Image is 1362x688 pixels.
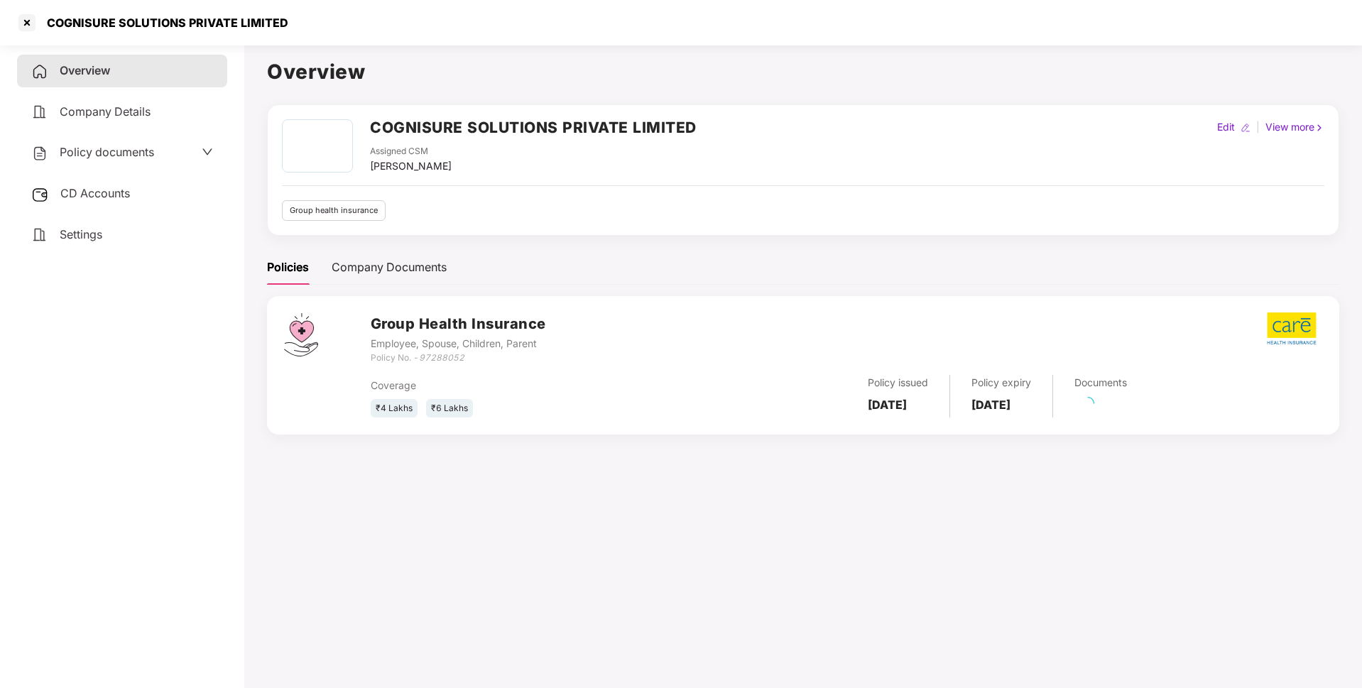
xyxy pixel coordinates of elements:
[371,313,546,335] h3: Group Health Insurance
[868,375,928,391] div: Policy issued
[31,145,48,162] img: svg+xml;base64,PHN2ZyB4bWxucz0iaHR0cDovL3d3dy53My5vcmcvMjAwMC9zdmciIHdpZHRoPSIyNCIgaGVpZ2h0PSIyNC...
[60,63,110,77] span: Overview
[1266,312,1317,345] img: care.png
[1241,123,1251,133] img: editIcon
[60,227,102,241] span: Settings
[1253,119,1263,135] div: |
[1214,119,1238,135] div: Edit
[1074,375,1127,391] div: Documents
[370,158,452,174] div: [PERSON_NAME]
[267,258,309,276] div: Policies
[1314,123,1324,133] img: rightIcon
[868,398,907,412] b: [DATE]
[60,145,154,159] span: Policy documents
[971,375,1031,391] div: Policy expiry
[1079,395,1096,412] span: loading
[426,399,473,418] div: ₹6 Lakhs
[38,16,288,30] div: COGNISURE SOLUTIONS PRIVATE LIMITED
[370,116,697,139] h2: COGNISURE SOLUTIONS PRIVATE LIMITED
[371,378,688,393] div: Coverage
[971,398,1010,412] b: [DATE]
[419,352,464,363] i: 97288052
[282,200,386,221] div: Group health insurance
[31,226,48,244] img: svg+xml;base64,PHN2ZyB4bWxucz0iaHR0cDovL3d3dy53My5vcmcvMjAwMC9zdmciIHdpZHRoPSIyNCIgaGVpZ2h0PSIyNC...
[332,258,447,276] div: Company Documents
[1263,119,1327,135] div: View more
[60,104,151,119] span: Company Details
[371,336,546,351] div: Employee, Spouse, Children, Parent
[370,145,452,158] div: Assigned CSM
[60,186,130,200] span: CD Accounts
[31,104,48,121] img: svg+xml;base64,PHN2ZyB4bWxucz0iaHR0cDovL3d3dy53My5vcmcvMjAwMC9zdmciIHdpZHRoPSIyNCIgaGVpZ2h0PSIyNC...
[202,146,213,158] span: down
[31,186,49,203] img: svg+xml;base64,PHN2ZyB3aWR0aD0iMjUiIGhlaWdodD0iMjQiIHZpZXdCb3g9IjAgMCAyNSAyNCIgZmlsbD0ibm9uZSIgeG...
[31,63,48,80] img: svg+xml;base64,PHN2ZyB4bWxucz0iaHR0cDovL3d3dy53My5vcmcvMjAwMC9zdmciIHdpZHRoPSIyNCIgaGVpZ2h0PSIyNC...
[284,313,318,356] img: svg+xml;base64,PHN2ZyB4bWxucz0iaHR0cDovL3d3dy53My5vcmcvMjAwMC9zdmciIHdpZHRoPSI0Ny43MTQiIGhlaWdodD...
[267,56,1339,87] h1: Overview
[371,351,546,365] div: Policy No. -
[371,399,418,418] div: ₹4 Lakhs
